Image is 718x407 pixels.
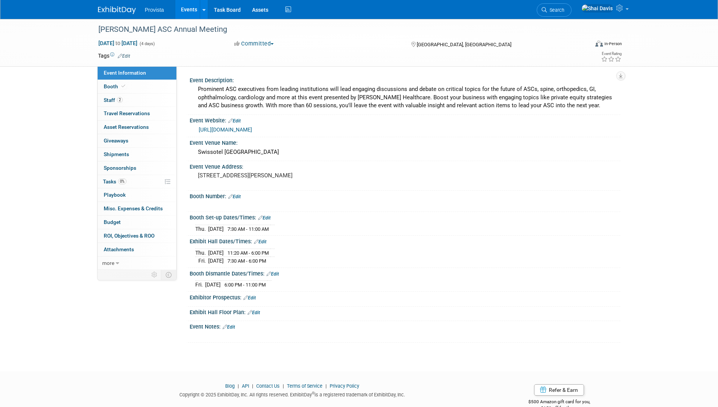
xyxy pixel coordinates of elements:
button: Committed [232,40,277,48]
span: | [250,383,255,389]
span: ROI, Objectives & ROO [104,233,154,239]
span: Playbook [104,192,126,198]
span: 2 [117,97,123,103]
img: ExhibitDay [98,6,136,14]
a: [URL][DOMAIN_NAME] [199,127,252,133]
td: Personalize Event Tab Strip [148,270,161,280]
td: [DATE] [208,225,224,233]
a: Edit [258,215,271,221]
td: Fri. [195,281,205,289]
td: [DATE] [205,281,221,289]
a: Attachments [98,243,176,256]
div: Prominent ASC executives from leading institutions will lead engaging discussions and debate on c... [195,83,615,111]
a: Refer & Earn [534,384,584,396]
td: Thu. [195,225,208,233]
a: Shipments [98,148,176,161]
a: Edit [228,194,241,199]
span: Misc. Expenses & Credits [104,205,163,211]
a: Staff2 [98,94,176,107]
a: API [242,383,249,389]
span: | [324,383,329,389]
a: Contact Us [256,383,280,389]
span: Event Information [104,70,146,76]
a: Blog [225,383,235,389]
div: Event Venue Name: [190,137,620,147]
div: Event Website: [190,115,620,125]
span: Booth [104,83,127,89]
span: | [236,383,241,389]
a: Budget [98,216,176,229]
a: more [98,257,176,270]
a: Edit [254,239,266,244]
div: Booth Number: [190,191,620,200]
td: Fri. [195,257,208,265]
span: Shipments [104,151,129,157]
span: Search [547,7,564,13]
div: Event Format [544,39,622,51]
div: Event Rating [601,52,621,56]
div: Swissotel [GEOGRAPHIC_DATA] [195,146,615,158]
a: Terms of Service [287,383,322,389]
div: Copyright © 2025 ExhibitDay, Inc. All rights reserved. ExhibitDay is a registered trademark of Ex... [98,390,487,398]
a: Misc. Expenses & Credits [98,202,176,215]
div: Exhibit Hall Dates/Times: [190,236,620,246]
span: Travel Reservations [104,110,150,116]
a: Event Information [98,66,176,80]
img: Shai Davis [581,4,613,13]
a: Edit [228,118,241,124]
span: more [102,260,114,266]
a: Edit [243,295,256,301]
td: Tags [98,52,130,59]
a: Edit [223,324,235,330]
span: 7:30 AM - 6:00 PM [227,258,266,264]
td: [DATE] [208,249,224,257]
div: Exhibit Hall Floor Plan: [190,307,620,316]
span: (4 days) [139,41,155,46]
span: [DATE] [DATE] [98,40,138,47]
div: Booth Set-up Dates/Times: [190,212,620,222]
a: Search [537,3,572,17]
a: Tasks0% [98,175,176,188]
div: Event Notes: [190,321,620,331]
a: Edit [266,271,279,277]
a: Privacy Policy [330,383,359,389]
i: Booth reservation complete [121,84,125,88]
a: Edit [118,53,130,59]
div: In-Person [604,41,622,47]
pre: [STREET_ADDRESS][PERSON_NAME] [198,172,361,179]
span: Sponsorships [104,165,136,171]
span: | [281,383,286,389]
div: Event Venue Address: [190,161,620,171]
span: Provista [145,7,164,13]
span: Budget [104,219,121,225]
span: 6:00 PM - 11:00 PM [224,282,266,288]
div: Exhibitor Prospectus: [190,292,620,302]
span: Giveaways [104,138,128,144]
a: Playbook [98,188,176,202]
span: 11:20 AM - 6:00 PM [227,250,269,256]
a: Edit [248,310,260,315]
a: Giveaways [98,134,176,147]
a: Travel Reservations [98,107,176,120]
sup: ® [312,391,315,395]
span: [GEOGRAPHIC_DATA], [GEOGRAPHIC_DATA] [417,42,511,47]
a: Booth [98,80,176,93]
td: [DATE] [208,257,224,265]
span: Asset Reservations [104,124,149,130]
img: Format-Inperson.png [595,41,603,47]
span: 0% [118,178,126,184]
span: Staff [104,97,123,103]
div: Event Description: [190,75,620,84]
span: Attachments [104,246,134,252]
td: Thu. [195,249,208,257]
a: Asset Reservations [98,121,176,134]
a: Sponsorships [98,161,176,175]
span: 7:30 AM - 11:00 AM [227,226,269,232]
span: Tasks [103,178,126,185]
td: Toggle Event Tabs [161,270,176,280]
div: [PERSON_NAME] ASC Annual Meeting [96,23,578,36]
div: Booth Dismantle Dates/Times: [190,268,620,278]
a: ROI, Objectives & ROO [98,229,176,243]
span: to [114,40,121,46]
